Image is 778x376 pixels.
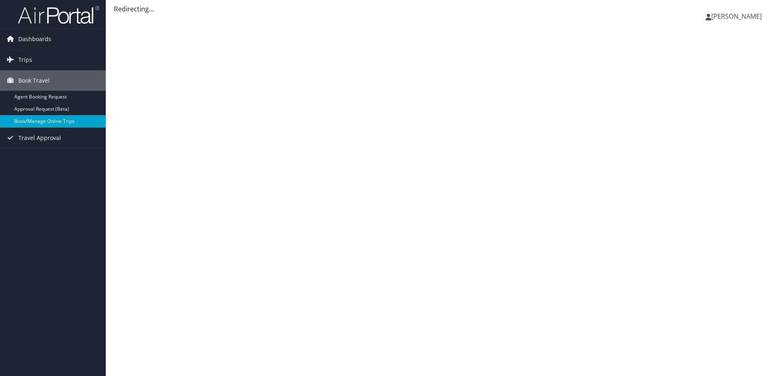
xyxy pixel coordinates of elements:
[18,50,32,70] span: Trips
[18,70,50,91] span: Book Travel
[18,29,51,49] span: Dashboards
[18,128,61,148] span: Travel Approval
[711,12,762,21] span: [PERSON_NAME]
[706,4,770,28] a: [PERSON_NAME]
[18,5,99,24] img: airportal-logo.png
[114,4,770,14] div: Redirecting...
